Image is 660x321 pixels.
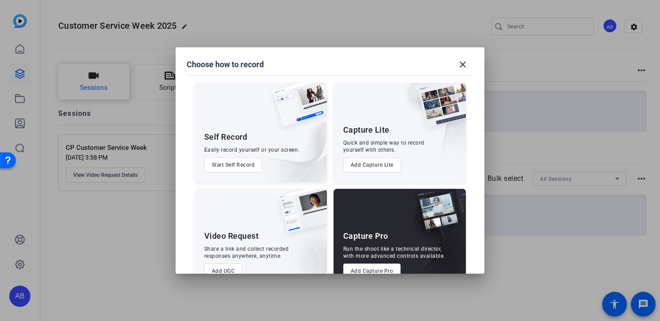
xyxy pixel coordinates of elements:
[343,231,388,241] div: Capture Pro
[187,59,264,70] h1: Choose how to record
[343,157,401,172] button: Add Capture Lite
[266,83,327,136] img: self-record.png
[343,139,424,153] div: Quick and simple way to record yourself with others.
[204,231,259,241] div: Video Request
[401,200,466,288] img: embarkstudio-capture-pro.png
[204,264,243,279] button: Add UGC
[343,245,445,260] div: Run the shoot like a technical director, with more advanced controls available.
[387,83,466,171] img: embarkstudio-capture-lite.png
[250,102,327,182] img: embarkstudio-self-record.png
[343,264,401,279] button: Add Capture Pro
[343,125,390,135] div: Capture Lite
[204,132,247,142] div: Self Record
[457,59,468,70] mat-icon: close
[408,189,466,243] img: capture-pro.png
[272,189,327,242] img: ugc-content.png
[411,83,466,137] img: capture-lite.png
[204,146,300,153] div: Easily record yourself or your screen.
[204,157,262,172] button: Start Self Record
[204,245,289,260] div: Share a link and collect recorded responses anywhere, anytime.
[276,216,327,288] img: embarkstudio-ugc-content.png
